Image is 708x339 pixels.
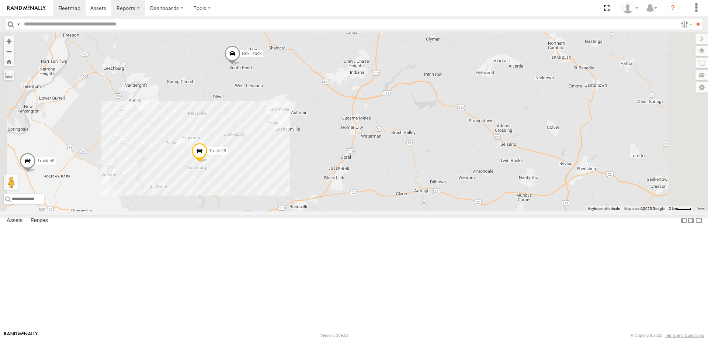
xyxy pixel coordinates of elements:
label: Search Query [15,19,21,30]
a: Visit our Website [4,332,38,339]
span: Truck 58 [37,158,54,163]
div: Caitlyn Akarman [619,3,641,14]
label: Hide Summary Table [695,215,702,226]
button: Zoom out [4,46,14,56]
a: Terms and Conditions [665,333,704,338]
button: Drag Pegman onto the map to open Street View [4,175,18,190]
span: Map data ©2025 Google [624,207,664,211]
span: 2 km [669,207,677,211]
label: Assets [3,215,26,226]
button: Keyboard shortcuts [588,206,620,211]
label: Measure [4,70,14,80]
span: Truck 26 [209,148,226,153]
div: Version: 309.01 [320,333,348,338]
button: Zoom in [4,36,14,46]
label: Fences [27,215,52,226]
label: Map Settings [695,82,708,93]
button: Map Scale: 2 km per 34 pixels [667,206,693,211]
label: Dock Summary Table to the Left [680,215,687,226]
div: © Copyright 2025 - [631,333,704,338]
a: Terms (opens in new tab) [697,207,705,210]
span: Box Truck [242,51,261,56]
i: ? [667,2,679,14]
label: Search Filter Options [678,19,694,30]
label: Dock Summary Table to the Right [687,215,695,226]
img: rand-logo.svg [7,6,46,11]
button: Zoom Home [4,56,14,66]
